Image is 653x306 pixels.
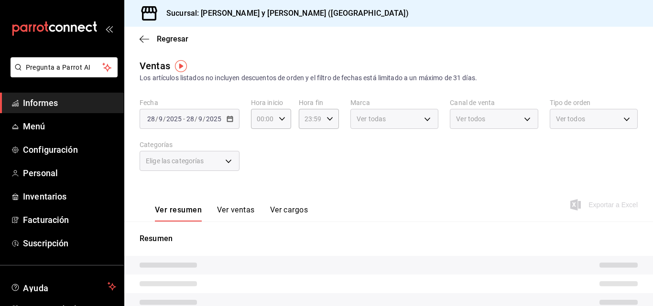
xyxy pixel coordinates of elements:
span: / [163,115,166,123]
span: / [195,115,197,123]
font: Menú [23,121,45,131]
div: Los artículos listados no incluyen descuentos de orden y el filtro de fechas está limitado a un m... [140,73,638,83]
font: Ayuda [23,283,49,293]
font: Pregunta a Parrot AI [26,63,91,71]
span: Ver todos [556,114,585,124]
label: Hora fin [299,99,339,106]
input: -- [198,115,203,123]
font: Personal [23,168,58,178]
font: Informes [23,98,58,108]
label: Canal de venta [450,99,538,106]
h3: Sucursal: [PERSON_NAME] y [PERSON_NAME] ([GEOGRAPHIC_DATA]) [159,8,409,19]
font: Facturación [23,215,69,225]
a: Pregunta a Parrot AI [7,69,118,79]
button: Ver resumen [155,205,202,222]
font: Inventarios [23,191,66,201]
div: navigation tabs [155,205,308,222]
button: Pregunta a Parrot AI [11,57,118,77]
img: Tooltip marker [175,60,187,72]
span: Elige las categorías [146,156,204,166]
label: Tipo de orden [550,99,638,106]
label: Fecha [140,99,239,106]
button: Ver ventas [217,205,255,222]
input: -- [147,115,155,123]
span: Ver todas [357,114,386,124]
div: Ventas [140,59,170,73]
span: - [183,115,185,123]
span: / [155,115,158,123]
button: Ver cargos [270,205,308,222]
font: Configuración [23,145,78,155]
input: -- [186,115,195,123]
label: Hora inicio [251,99,291,106]
font: Suscripción [23,238,68,248]
label: Marca [350,99,438,106]
input: ---- [206,115,222,123]
button: abrir_cajón_menú [105,25,113,32]
input: -- [158,115,163,123]
input: ---- [166,115,182,123]
span: / [203,115,206,123]
button: Regresar [140,34,188,43]
label: Categorías [140,141,239,148]
span: Ver todos [456,114,485,124]
p: Resumen [140,233,638,244]
span: Regresar [157,34,188,43]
